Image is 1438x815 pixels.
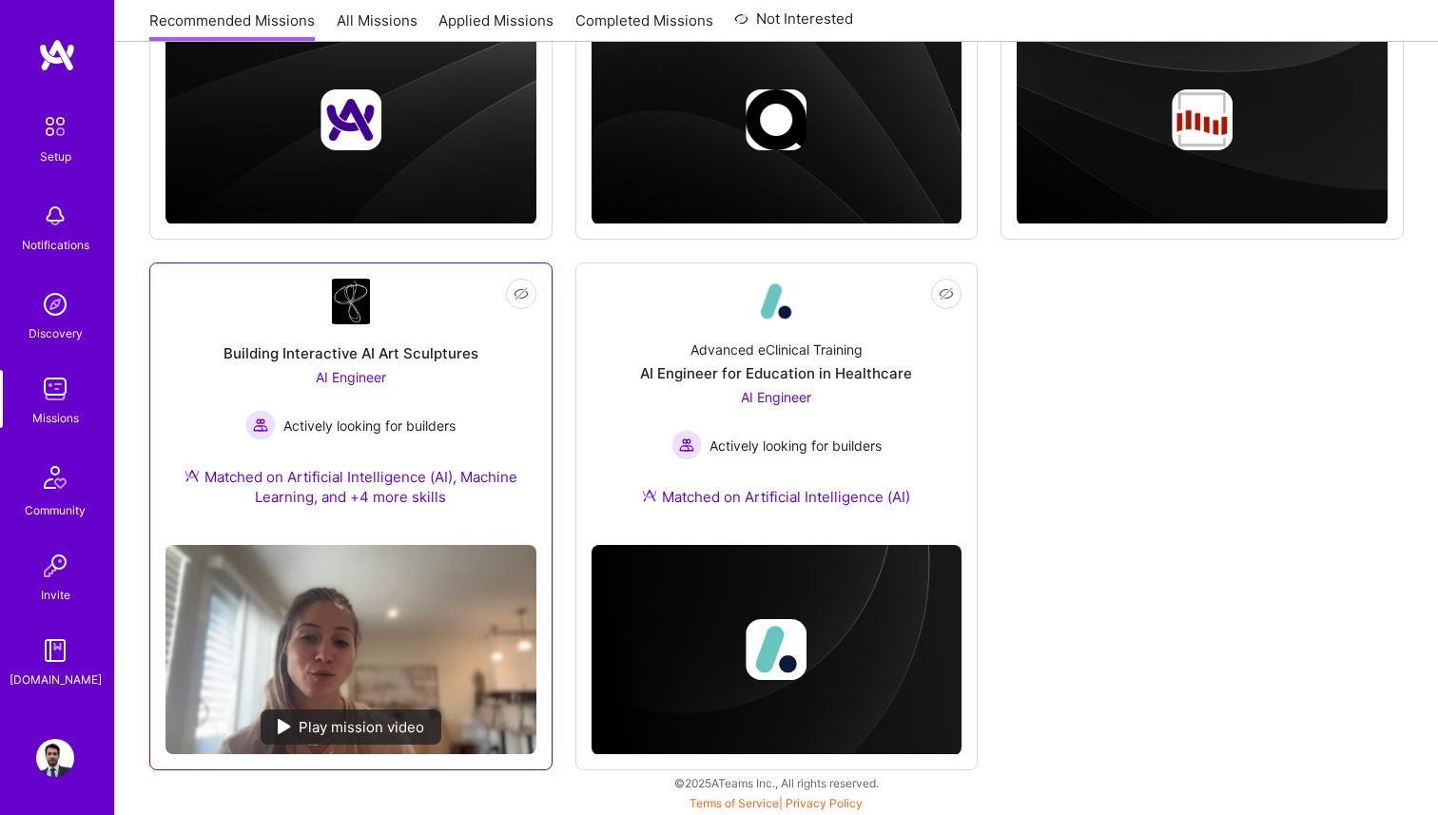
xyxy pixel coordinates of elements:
div: Invite [41,585,70,605]
a: Company LogoAdvanced eClinical TrainingAI Engineer for Education in HealthcareAI Engineer Activel... [592,279,962,530]
a: Terms of Service [690,796,779,810]
a: Not Interested [734,8,853,42]
img: play [278,719,291,734]
img: bell [36,197,74,235]
i: icon EyeClosed [514,286,529,301]
img: User Avatar [36,739,74,777]
img: discovery [36,285,74,323]
span: Actively looking for builders [709,436,882,456]
div: Play mission video [261,709,441,745]
img: Invite [36,547,74,585]
a: All Missions [337,10,418,42]
a: Recommended Missions [149,10,315,42]
div: Notifications [22,235,89,255]
div: Matched on Artificial Intelligence (AI), Machine Learning, and +4 more skills [165,467,536,507]
img: Ateam Purple Icon [185,468,200,483]
div: [DOMAIN_NAME] [10,669,102,689]
img: setup [35,107,75,146]
img: Company Logo [332,279,370,324]
img: Actively looking for builders [671,430,702,460]
a: Privacy Policy [786,796,863,810]
div: Advanced eClinical Training [690,340,863,359]
span: AI Engineer [741,389,811,405]
a: Company LogoBuilding Interactive AI Art SculpturesAI Engineer Actively looking for buildersActive... [165,279,536,530]
span: Actively looking for builders [283,416,456,436]
img: guide book [36,631,74,669]
img: teamwork [36,370,74,408]
a: Applied Missions [438,10,554,42]
img: Company logo [746,619,806,680]
img: Community [32,455,78,500]
a: User Avatar [31,739,79,777]
img: Company logo [746,89,806,150]
img: Company Logo [753,279,799,324]
img: cover [592,545,962,755]
span: | [690,796,863,810]
div: Discovery [29,323,83,343]
div: © 2025 ATeams Inc., All rights reserved. [114,759,1438,806]
img: Company logo [1172,89,1233,150]
img: logo [38,38,76,72]
div: Matched on Artificial Intelligence (AI) [642,487,910,507]
span: AI Engineer [316,369,386,385]
img: No Mission [165,545,536,753]
div: Building Interactive AI Art Sculptures [223,343,478,363]
div: AI Engineer for Education in Healthcare [640,363,912,383]
a: Completed Missions [575,10,713,42]
div: Missions [32,408,79,428]
div: Community [25,500,86,520]
i: icon EyeClosed [939,286,954,301]
img: Actively looking for builders [245,410,276,440]
div: Setup [40,146,71,166]
img: Ateam Purple Icon [642,488,657,503]
img: Company logo [321,89,381,150]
